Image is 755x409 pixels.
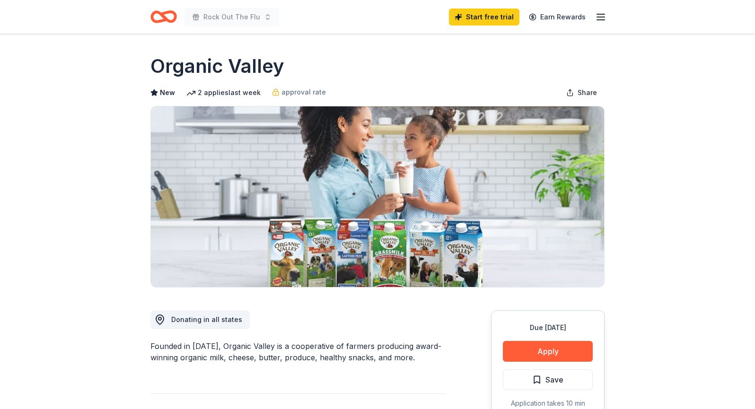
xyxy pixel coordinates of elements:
[186,87,261,98] div: 2 applies last week
[545,374,563,386] span: Save
[523,9,591,26] a: Earn Rewards
[578,87,597,98] span: Share
[150,6,177,28] a: Home
[449,9,519,26] a: Start free trial
[272,87,326,98] a: approval rate
[150,340,446,363] div: Founded in [DATE], Organic Valley is a cooperative of farmers producing award-winning organic mil...
[160,87,175,98] span: New
[503,341,593,362] button: Apply
[503,369,593,390] button: Save
[559,83,605,102] button: Share
[503,322,593,333] div: Due [DATE]
[281,87,326,98] span: approval rate
[184,8,279,26] button: Rock Out The Flu
[150,53,284,79] h1: Organic Valley
[171,315,242,323] span: Donating in all states
[151,106,604,287] img: Image for Organic Valley
[203,11,260,23] span: Rock Out The Flu
[503,398,593,409] div: Application takes 10 min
